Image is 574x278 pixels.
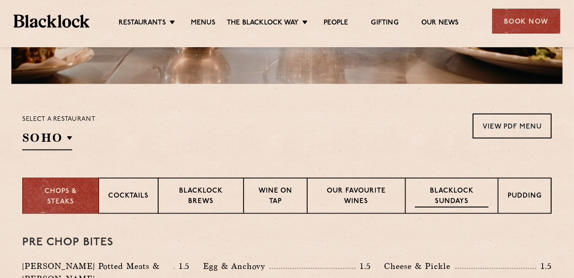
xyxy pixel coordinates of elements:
a: Gifting [371,19,399,29]
a: Menus [191,19,215,29]
a: Our News [421,19,459,29]
p: Wine on Tap [253,186,298,208]
p: Cocktails [108,191,149,203]
p: Our favourite wines [317,186,395,208]
p: Egg & Anchovy [203,260,270,273]
p: Select a restaurant [22,114,95,125]
p: 1.5 [175,260,190,272]
a: View PDF Menu [473,114,552,139]
h2: SOHO [22,130,72,150]
a: Restaurants [119,19,166,29]
p: Cheese & Pickle [384,260,455,273]
a: The Blacklock Way [227,19,299,29]
p: Chops & Steaks [32,187,89,207]
div: Book Now [492,9,560,34]
p: Blacklock Sundays [415,186,489,208]
a: People [324,19,348,29]
p: 1.5 [355,260,371,272]
h3: Pre Chop Bites [22,237,552,248]
p: 1.5 [536,260,552,272]
p: Blacklock Brews [168,186,234,208]
img: BL_Textured_Logo-footer-cropped.svg [14,15,90,27]
p: Pudding [508,191,542,203]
